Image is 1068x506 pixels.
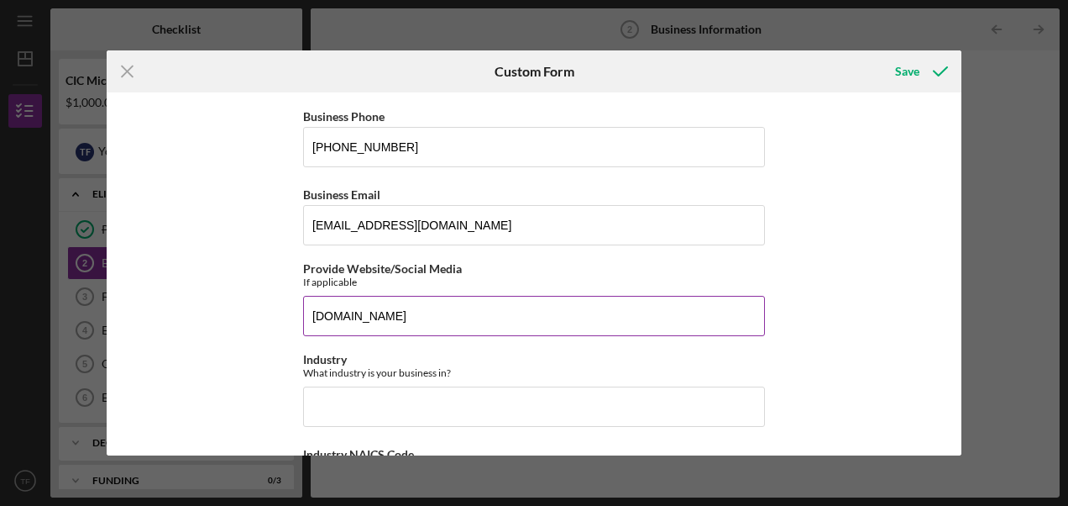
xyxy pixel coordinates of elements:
[303,366,765,379] div: What industry is your business in?
[303,276,765,288] div: If applicable
[878,55,961,88] button: Save
[303,261,462,276] label: Provide Website/Social Media
[303,187,380,202] label: Business Email
[303,109,385,124] label: Business Phone
[303,447,414,461] label: Industry NAICS Code
[495,64,574,79] h6: Custom Form
[303,352,347,366] label: Industry
[895,55,919,88] div: Save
